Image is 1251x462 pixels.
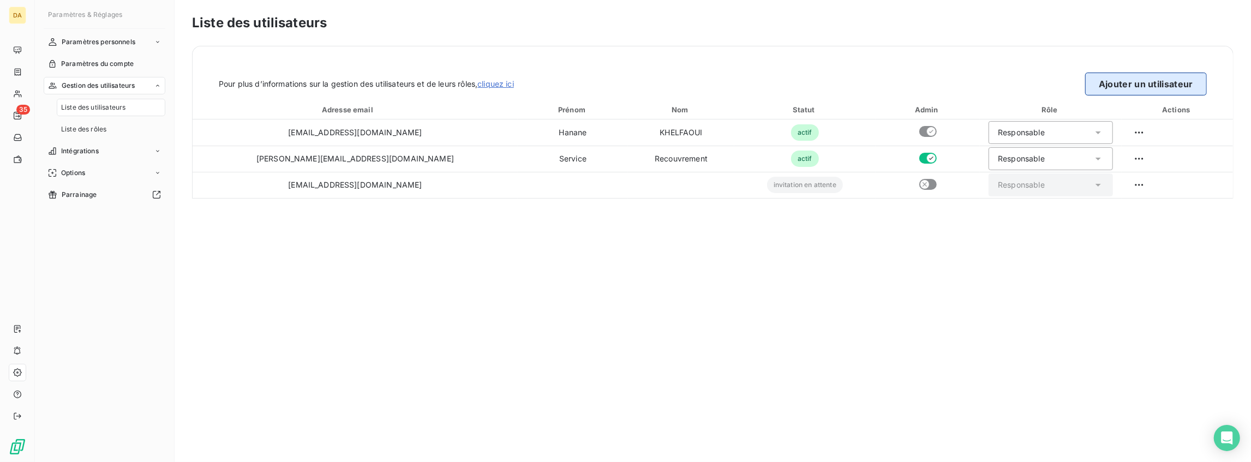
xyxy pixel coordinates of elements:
[1124,104,1231,115] div: Actions
[61,168,85,178] span: Options
[734,100,876,119] th: Toggle SortBy
[57,121,165,138] a: Liste des rôles
[219,79,514,89] span: Pour plus d’informations sur la gestion des utilisateurs et de leurs rôles,
[998,153,1045,164] div: Responsable
[193,119,518,146] td: [EMAIL_ADDRESS][DOMAIN_NAME]
[192,13,1234,33] h3: Liste des utilisateurs
[737,104,873,115] div: Statut
[791,151,819,167] span: actif
[878,104,978,115] div: Admin
[9,438,26,455] img: Logo LeanPay
[61,124,106,134] span: Liste des rôles
[61,146,99,156] span: Intégrations
[193,146,518,172] td: [PERSON_NAME][EMAIL_ADDRESS][DOMAIN_NAME]
[791,124,819,141] span: actif
[61,103,125,112] span: Liste des utilisateurs
[628,119,734,146] td: KHELFAOUI
[628,100,734,119] th: Toggle SortBy
[628,146,734,172] td: Recouvrement
[630,104,732,115] div: Nom
[9,7,26,24] div: DA
[48,10,122,19] span: Paramètres & Réglages
[193,100,518,119] th: Toggle SortBy
[44,55,165,73] a: Paramètres du compte
[998,179,1045,190] div: Responsable
[1085,73,1207,95] button: Ajouter un utilisateur
[767,177,843,193] span: invitation en attente
[62,81,135,91] span: Gestion des utilisateurs
[982,104,1119,115] div: Rôle
[62,190,97,200] span: Parrainage
[518,146,628,172] td: Service
[1214,425,1240,451] div: Open Intercom Messenger
[195,104,516,115] div: Adresse email
[518,100,628,119] th: Toggle SortBy
[477,79,514,88] a: cliquez ici
[57,99,165,116] a: Liste des utilisateurs
[193,172,518,198] td: [EMAIL_ADDRESS][DOMAIN_NAME]
[16,105,30,115] span: 35
[520,104,626,115] div: Prénom
[518,119,628,146] td: Hanane
[998,127,1045,138] div: Responsable
[44,186,165,203] a: Parrainage
[61,59,134,69] span: Paramètres du compte
[62,37,135,47] span: Paramètres personnels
